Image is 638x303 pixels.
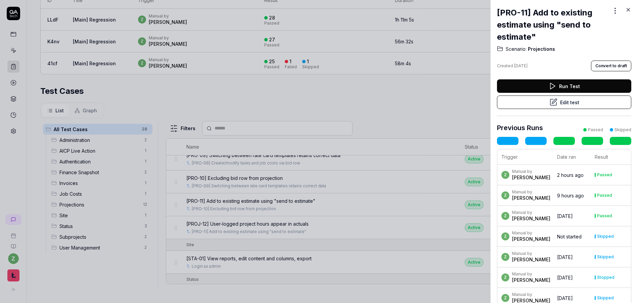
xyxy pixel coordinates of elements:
div: [PERSON_NAME] [512,236,550,242]
span: z [501,253,509,261]
div: Created [497,63,528,69]
div: [PERSON_NAME] [512,174,550,181]
div: [PERSON_NAME] [512,195,550,201]
span: z [501,191,509,199]
time: [DATE] [514,63,528,68]
button: Run Test [497,79,631,93]
span: z [501,171,509,179]
div: Manual by [512,292,550,297]
th: Date ran [553,149,591,165]
time: [DATE] [557,275,573,280]
span: Projections [527,46,555,52]
th: Result [591,149,631,165]
div: [PERSON_NAME] [512,256,550,263]
span: z [501,212,509,220]
div: Manual by [512,169,550,174]
div: [PERSON_NAME] [512,277,550,283]
div: Manual by [512,210,550,215]
div: Manual by [512,271,550,277]
div: Skipped [597,255,614,259]
div: Passed [597,193,612,197]
h2: [PRO-11] Add to existing estimate using "send to estimate" [497,7,610,43]
div: Manual by [512,230,550,236]
div: Passed [588,127,603,133]
div: Manual by [512,189,550,195]
div: Passed [597,214,612,218]
div: Passed [597,173,612,177]
div: Manual by [512,251,550,256]
span: Scenario: [506,46,527,52]
div: Stopped [597,275,614,279]
span: z [501,232,509,240]
td: Not started [553,226,591,247]
div: [PERSON_NAME] [512,215,550,222]
button: Edit test [497,96,631,109]
button: Convert to draft [591,61,631,71]
time: [DATE] [557,295,573,301]
div: Skipped [614,127,631,133]
span: z [501,273,509,281]
time: [DATE] [557,254,573,260]
time: 2 hours ago [557,172,584,178]
th: Trigger [497,149,553,165]
time: 9 hours ago [557,193,584,198]
div: Skipped [597,234,614,238]
time: [DATE] [557,213,573,219]
span: z [501,294,509,302]
h3: Previous Runs [497,123,543,133]
div: Skipped [597,296,614,300]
